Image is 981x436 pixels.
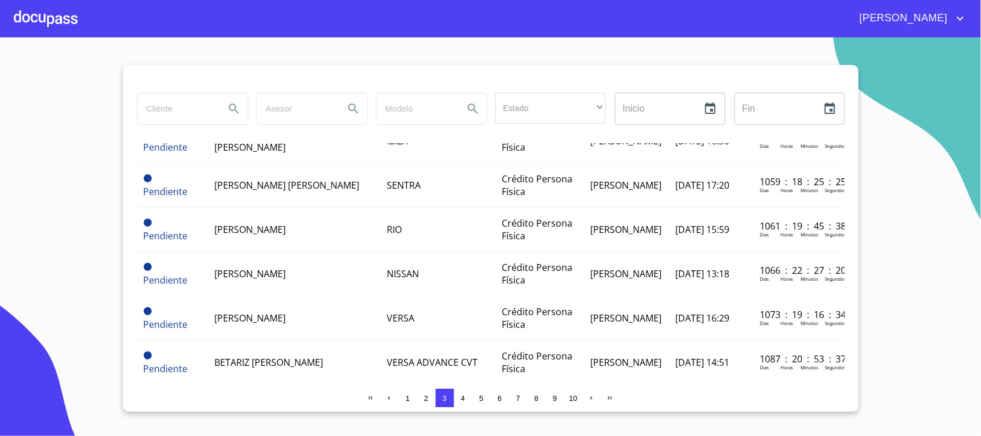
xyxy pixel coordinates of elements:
[780,231,793,238] p: Horas
[675,267,729,280] span: [DATE] 13:18
[214,312,286,324] span: [PERSON_NAME]
[443,394,447,403] span: 3
[534,394,538,403] span: 8
[760,231,769,238] p: Dias
[144,318,188,331] span: Pendiente
[502,217,572,242] span: Crédito Persona Física
[801,187,818,193] p: Minutos
[780,320,793,326] p: Horas
[214,179,359,192] span: [PERSON_NAME] [PERSON_NAME]
[144,351,152,359] span: Pendiente
[214,223,286,236] span: [PERSON_NAME]
[760,175,837,188] p: 1059 : 18 : 25 : 25
[417,389,436,407] button: 2
[675,223,729,236] span: [DATE] 15:59
[502,350,572,375] span: Crédito Persona Física
[825,231,846,238] p: Segundos
[760,276,769,282] p: Dias
[144,307,152,315] span: Pendiente
[387,179,421,192] span: SENTRA
[137,93,216,124] input: search
[340,95,367,123] button: Search
[760,264,837,277] p: 1066 : 22 : 27 : 20
[825,143,846,149] p: Segundos
[851,9,967,28] button: account of current user
[459,95,487,123] button: Search
[590,179,661,192] span: [PERSON_NAME]
[498,394,502,403] span: 6
[461,394,465,403] span: 4
[399,389,417,407] button: 1
[144,174,152,182] span: Pendiente
[144,274,188,286] span: Pendiente
[144,230,188,242] span: Pendiente
[801,364,818,370] p: Minutos
[760,353,837,365] p: 1087 : 20 : 53 : 37
[590,267,661,280] span: [PERSON_NAME]
[387,223,402,236] span: RIO
[760,308,837,321] p: 1073 : 19 : 16 : 34
[760,187,769,193] p: Dias
[801,320,818,326] p: Minutos
[516,394,520,403] span: 7
[675,312,729,324] span: [DATE] 16:29
[801,143,818,149] p: Minutos
[144,185,188,198] span: Pendiente
[553,394,557,403] span: 9
[569,394,577,403] span: 10
[760,143,769,149] p: Dias
[491,389,509,407] button: 6
[387,267,420,280] span: NISSAN
[780,276,793,282] p: Horas
[825,276,846,282] p: Segundos
[387,312,415,324] span: VERSA
[257,93,335,124] input: search
[144,362,188,375] span: Pendiente
[214,356,323,369] span: BETARIZ [PERSON_NAME]
[376,93,455,124] input: search
[436,389,454,407] button: 3
[144,219,152,227] span: Pendiente
[825,320,846,326] p: Segundos
[760,320,769,326] p: Dias
[144,263,152,271] span: Pendiente
[801,231,818,238] p: Minutos
[214,267,286,280] span: [PERSON_NAME]
[546,389,564,407] button: 9
[564,389,583,407] button: 10
[454,389,472,407] button: 4
[220,95,248,123] button: Search
[780,187,793,193] p: Horas
[406,394,410,403] span: 1
[760,220,837,232] p: 1061 : 19 : 45 : 38
[144,141,188,154] span: Pendiente
[502,261,572,286] span: Crédito Persona Física
[760,364,769,370] p: Dias
[509,389,528,407] button: 7
[780,143,793,149] p: Horas
[495,93,606,124] div: ​
[590,223,661,236] span: [PERSON_NAME]
[528,389,546,407] button: 8
[479,394,483,403] span: 5
[590,312,661,324] span: [PERSON_NAME]
[851,9,953,28] span: [PERSON_NAME]
[825,187,846,193] p: Segundos
[780,364,793,370] p: Horas
[675,179,729,192] span: [DATE] 17:20
[424,394,428,403] span: 2
[675,356,729,369] span: [DATE] 14:51
[801,276,818,282] p: Minutos
[825,364,846,370] p: Segundos
[472,389,491,407] button: 5
[590,356,661,369] span: [PERSON_NAME]
[502,173,572,198] span: Crédito Persona Física
[502,305,572,331] span: Crédito Persona Física
[387,356,478,369] span: VERSA ADVANCE CVT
